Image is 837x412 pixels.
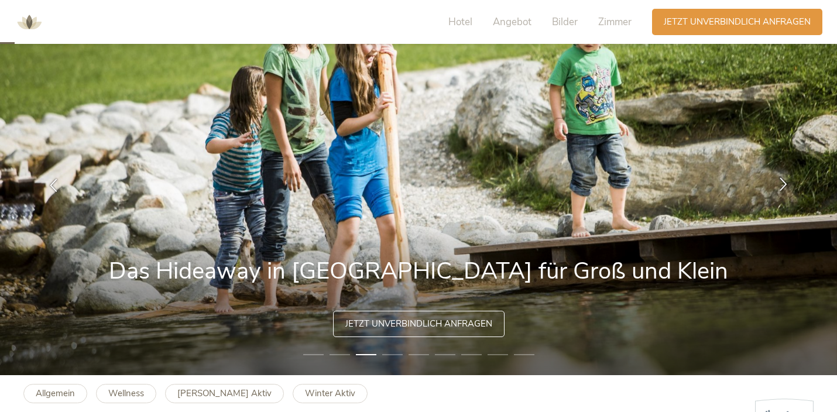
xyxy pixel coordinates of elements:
span: Angebot [493,15,531,29]
span: Hotel [448,15,472,29]
span: Zimmer [598,15,632,29]
a: AMONTI & LUNARIS Wellnessresort [12,18,47,26]
b: Winter Aktiv [305,387,355,399]
span: Bilder [552,15,578,29]
a: Allgemein [23,384,87,403]
a: [PERSON_NAME] Aktiv [165,384,284,403]
img: AMONTI & LUNARIS Wellnessresort [12,5,47,40]
b: [PERSON_NAME] Aktiv [177,387,272,399]
b: Wellness [108,387,144,399]
a: Wellness [96,384,156,403]
span: Jetzt unverbindlich anfragen [664,16,811,28]
span: Jetzt unverbindlich anfragen [345,318,492,330]
b: Allgemein [36,387,75,399]
a: Winter Aktiv [293,384,368,403]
